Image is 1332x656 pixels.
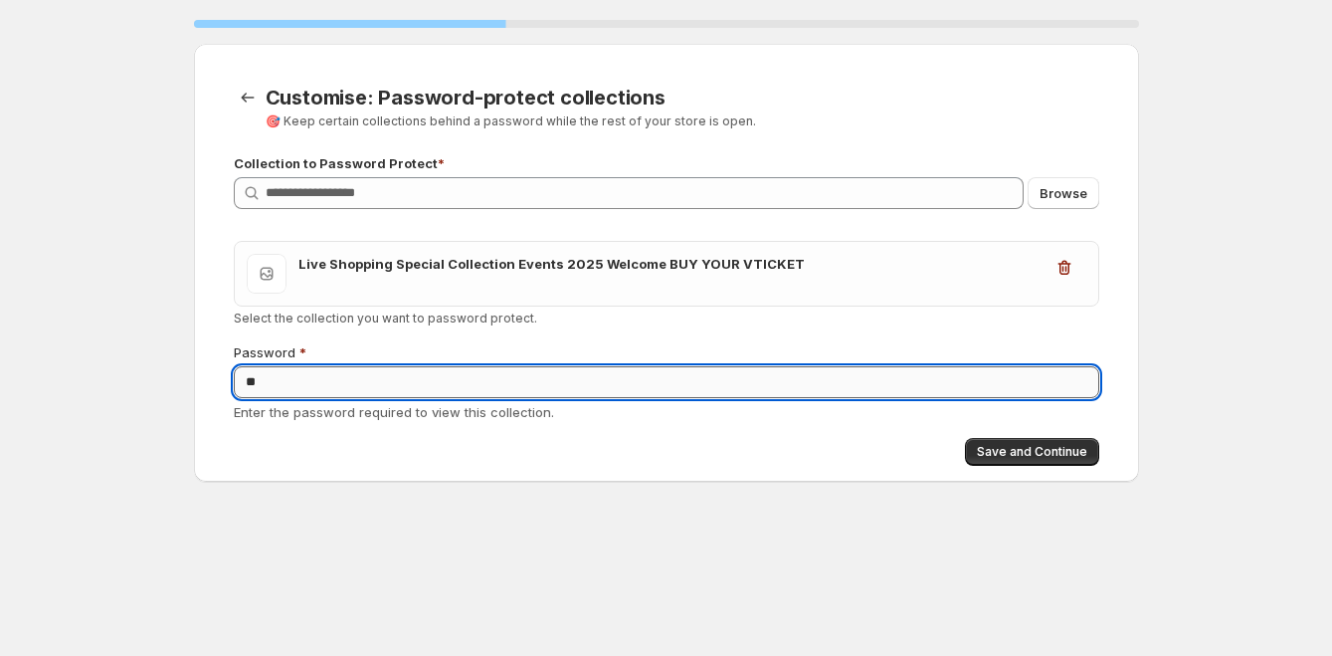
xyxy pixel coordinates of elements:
[266,113,920,129] p: 🎯 Keep certain collections behind a password while the rest of your store is open.
[234,153,1099,173] p: Collection to Password Protect
[266,86,666,109] span: Customise: Password-protect collections
[1040,183,1087,203] span: Browse
[298,254,1043,274] h3: Live Shopping Special Collection Events 2025 Welcome BUY YOUR VTICKET
[234,311,1099,327] p: Select the collection you want to password protect.
[234,84,262,111] button: Back to templates
[1028,177,1099,209] button: Browse
[234,344,295,360] span: Password
[234,404,554,420] span: Enter the password required to view this collection.
[965,438,1099,466] button: Save and Continue
[977,444,1087,460] span: Save and Continue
